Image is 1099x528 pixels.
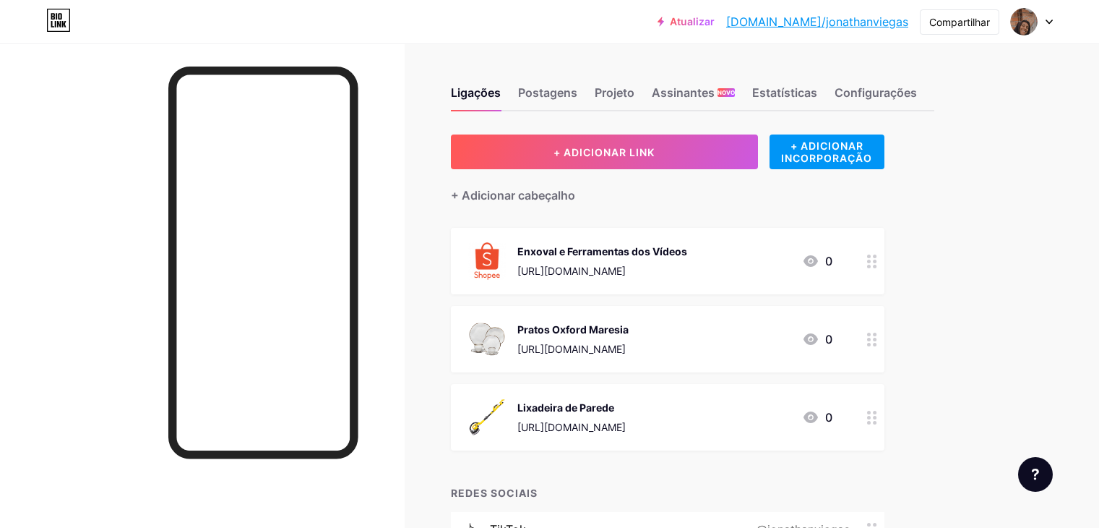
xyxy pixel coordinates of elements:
font: Projeto [595,85,634,100]
img: Pratos Oxford Maresia [468,320,506,358]
font: + ADICIONAR INCORPORAÇÃO [781,140,872,164]
font: Configurações [835,85,917,100]
font: Ligações [451,85,501,100]
font: [URL][DOMAIN_NAME] [517,265,626,277]
font: + Adicionar cabeçalho [451,188,575,203]
a: [DOMAIN_NAME]/jonathanviegas [726,13,908,30]
font: REDES SOCIAIS [451,487,538,499]
font: 0 [825,332,832,346]
font: [DOMAIN_NAME]/jonathanviegas [726,14,908,29]
font: Pratos Oxford Maresia [517,323,629,336]
button: + ADICIONAR LINK [451,135,758,169]
font: 0 [825,254,832,268]
font: Postagens [518,85,577,100]
font: + ADICIONAR LINK [553,146,655,158]
font: Lixadeira de Parede [517,401,614,414]
img: jonathanviegas [1010,8,1038,35]
img: Lixadeira de Parede [468,399,506,436]
font: Atualizar [670,15,715,27]
font: Compartilhar [929,16,990,28]
font: [URL][DOMAIN_NAME] [517,421,626,433]
font: 0 [825,410,832,425]
font: Assinantes [652,85,715,100]
img: Enxoval/Ferramentas videos [468,242,506,280]
font: [URL][DOMAIN_NAME] [517,343,626,355]
font: Enxoval e Ferramentas dos Vídeos [517,245,687,257]
font: Estatísticas [752,85,817,100]
font: NOVO [717,89,735,96]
